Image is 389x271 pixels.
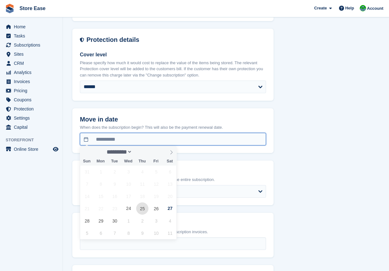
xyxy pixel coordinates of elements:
[14,114,52,122] span: Settings
[150,227,162,239] span: October 10, 2025
[136,166,148,178] span: September 4, 2025
[108,202,121,215] span: September 23, 2025
[108,166,121,178] span: September 2, 2025
[95,227,107,239] span: October 6, 2025
[150,190,162,202] span: September 19, 2025
[86,36,266,43] h2: Protection details
[14,68,52,77] span: Analytics
[108,227,121,239] span: October 7, 2025
[122,166,135,178] span: September 3, 2025
[360,5,366,11] img: Neal Smitheringale
[80,116,266,123] h2: Move in date
[17,3,48,14] a: Store Ease
[14,95,52,104] span: Coupons
[105,149,132,155] select: Month
[3,95,59,104] a: menu
[3,31,59,40] a: menu
[150,202,162,215] span: September 26, 2025
[150,178,162,190] span: September 12, 2025
[164,215,176,227] span: October 4, 2025
[136,227,148,239] span: October 9, 2025
[149,159,163,163] span: Fri
[164,166,176,178] span: September 6, 2025
[95,215,107,227] span: September 29, 2025
[108,190,121,202] span: September 16, 2025
[80,36,84,43] img: insurance-details-icon-731ffda60807649b61249b889ba3c5e2b5c27d34e2e1fb37a309f0fde93ff34a.svg
[164,190,176,202] span: September 20, 2025
[132,149,152,155] input: Year
[14,86,52,95] span: Pricing
[367,5,383,12] span: Account
[122,178,135,190] span: September 10, 2025
[121,159,135,163] span: Wed
[14,123,52,132] span: Capital
[122,215,135,227] span: October 1, 2025
[314,5,327,11] span: Create
[3,41,59,49] a: menu
[122,227,135,239] span: October 8, 2025
[95,166,107,178] span: September 1, 2025
[81,166,93,178] span: August 31, 2025
[14,41,52,49] span: Subscriptions
[95,190,107,202] span: September 15, 2025
[108,215,121,227] span: September 30, 2025
[80,60,266,78] p: Please specify how much it would cost to replace the value of the items being stored. The relevan...
[3,22,59,31] a: menu
[14,104,52,113] span: Protection
[14,145,52,154] span: Online Store
[80,124,266,131] p: When does the subscription begin? This will also be the payment renewal date.
[81,190,93,202] span: September 14, 2025
[164,227,176,239] span: October 11, 2025
[163,159,177,163] span: Sat
[345,5,354,11] span: Help
[81,227,93,239] span: October 5, 2025
[3,50,59,59] a: menu
[14,31,52,40] span: Tasks
[81,215,93,227] span: September 28, 2025
[3,104,59,113] a: menu
[136,215,148,227] span: October 2, 2025
[14,77,52,86] span: Invoices
[122,202,135,215] span: September 24, 2025
[14,50,52,59] span: Sites
[136,178,148,190] span: September 11, 2025
[80,51,266,59] label: Cover level
[108,178,121,190] span: September 9, 2025
[95,202,107,215] span: September 22, 2025
[3,145,59,154] a: menu
[136,202,148,215] span: September 25, 2025
[150,166,162,178] span: September 5, 2025
[81,178,93,190] span: September 7, 2025
[122,190,135,202] span: September 17, 2025
[3,77,59,86] a: menu
[80,159,94,163] span: Sun
[135,159,149,163] span: Thu
[14,22,52,31] span: Home
[81,202,93,215] span: September 21, 2025
[3,59,59,68] a: menu
[3,123,59,132] a: menu
[14,59,52,68] span: CRM
[3,114,59,122] a: menu
[150,215,162,227] span: October 3, 2025
[94,159,108,163] span: Mon
[108,159,121,163] span: Tue
[3,68,59,77] a: menu
[3,86,59,95] a: menu
[6,137,63,143] span: Storefront
[95,178,107,190] span: September 8, 2025
[164,202,176,215] span: September 27, 2025
[164,178,176,190] span: September 13, 2025
[136,190,148,202] span: September 18, 2025
[52,145,59,153] a: Preview store
[5,4,14,13] img: stora-icon-8386f47178a22dfd0bd8f6a31ec36ba5ce8667c1dd55bd0f319d3a0aa187defe.svg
